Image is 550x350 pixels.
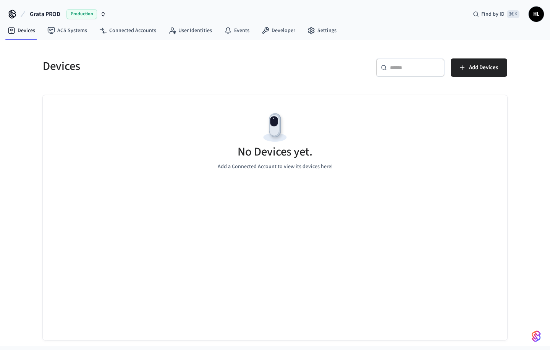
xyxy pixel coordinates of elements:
span: Add Devices [469,63,498,73]
a: Connected Accounts [93,24,162,37]
a: Events [218,24,256,37]
button: Add Devices [451,58,507,77]
h5: No Devices yet. [238,144,312,160]
span: ⌘ K [507,10,519,18]
a: ACS Systems [41,24,93,37]
div: Find by ID⌘ K [467,7,526,21]
img: Devices Empty State [258,110,292,145]
a: Settings [301,24,343,37]
span: HL [529,7,543,21]
button: HL [529,6,544,22]
p: Add a Connected Account to view its devices here! [218,163,333,171]
span: Grata PROD [30,10,60,19]
a: User Identities [162,24,218,37]
a: Devices [2,24,41,37]
img: SeamLogoGradient.69752ec5.svg [532,330,541,342]
span: Production [66,9,97,19]
a: Developer [256,24,301,37]
h5: Devices [43,58,270,74]
span: Find by ID [481,10,505,18]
